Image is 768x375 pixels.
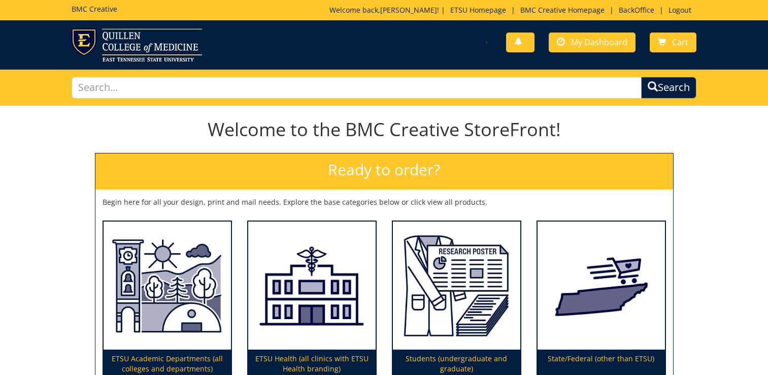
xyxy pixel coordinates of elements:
[445,5,511,15] a: ETSU Homepage
[248,222,376,350] img: ETSU Health (all clinics with ETSU Health branding)
[663,5,696,15] a: Logout
[72,5,117,13] h5: BMC Creative
[650,33,696,52] a: Cart
[393,222,520,350] img: Students (undergraduate and graduate)
[104,222,231,350] img: ETSU Academic Departments (all colleges and departments)
[515,5,610,15] a: BMC Creative Homepage
[571,37,627,48] span: My Dashboard
[641,77,696,99] button: Search
[329,5,696,15] p: Welcome back, ! | | | |
[614,5,659,15] a: BackOffice
[549,33,636,52] a: My Dashboard
[95,119,674,140] h1: Welcome to the BMC Creative StoreFront!
[95,153,673,190] h2: Ready to order?
[672,37,688,48] span: Cart
[380,5,437,15] a: [PERSON_NAME]
[72,28,202,61] img: ETSU logo
[538,222,665,350] img: State/Federal (other than ETSU)
[103,197,666,207] p: Begin here for all your design, print and mail needs. Explore the base categories below or click ...
[72,77,642,99] input: Search...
